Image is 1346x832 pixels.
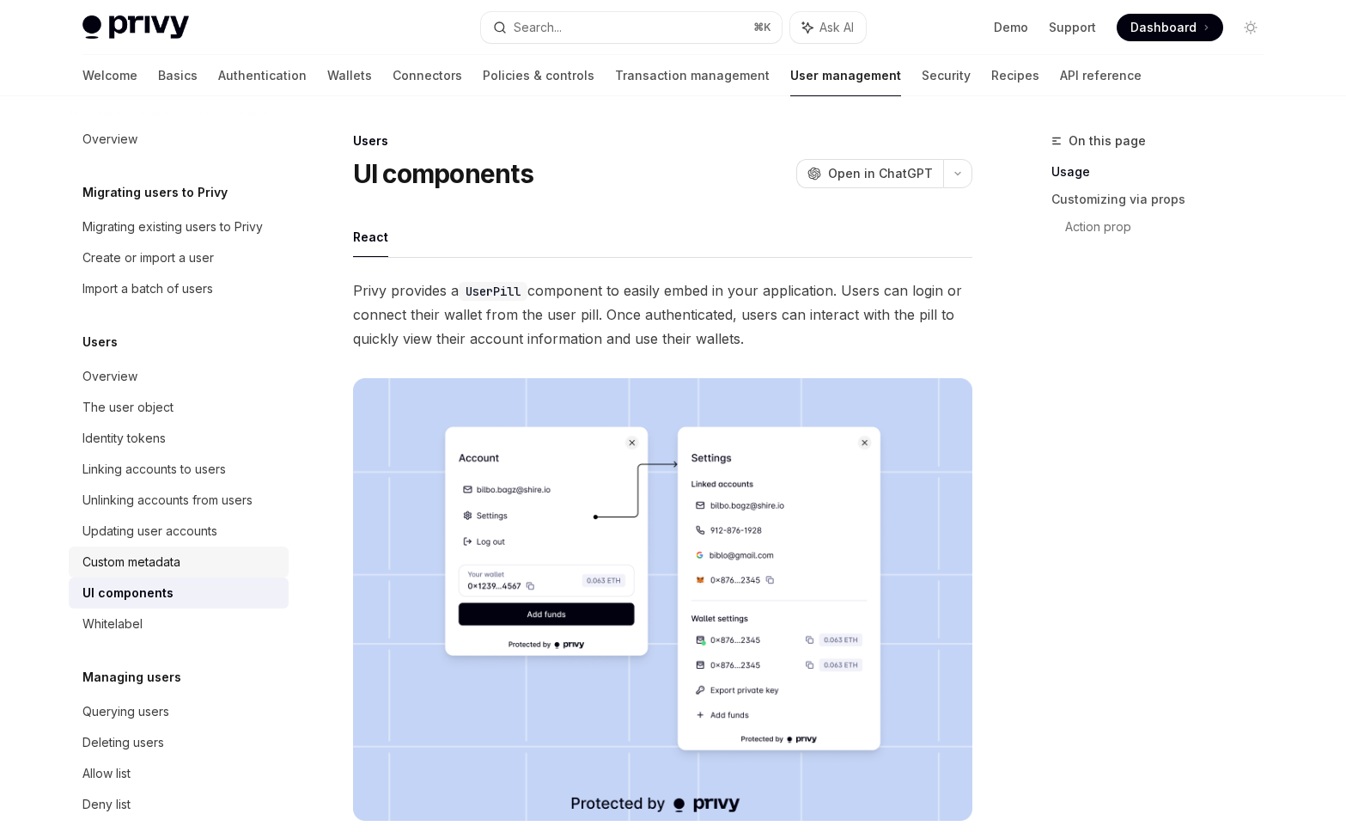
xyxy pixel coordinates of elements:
[69,485,289,516] a: Unlinking accounts from users
[69,423,289,454] a: Identity tokens
[69,361,289,392] a: Overview
[82,182,228,203] h5: Migrating users to Privy
[158,55,198,96] a: Basics
[69,547,289,578] a: Custom metadata
[1060,55,1142,96] a: API reference
[82,732,164,753] div: Deleting users
[69,578,289,609] a: UI components
[327,55,372,96] a: Wallets
[82,763,131,784] div: Allow list
[615,55,770,96] a: Transaction management
[82,667,181,688] h5: Managing users
[218,55,307,96] a: Authentication
[69,242,289,273] a: Create or import a user
[514,17,562,38] div: Search...
[69,124,289,155] a: Overview
[82,794,131,815] div: Deny list
[69,696,289,727] a: Querying users
[82,278,213,299] div: Import a batch of users
[82,55,137,96] a: Welcome
[828,165,933,182] span: Open in ChatGPT
[82,521,217,541] div: Updating user accounts
[82,490,253,511] div: Unlinking accounts from users
[819,19,854,36] span: Ask AI
[753,21,771,34] span: ⌘ K
[353,378,972,821] img: images/Userpill2.png
[82,397,174,418] div: The user object
[82,129,137,150] div: Overview
[353,158,533,189] h1: UI components
[790,55,901,96] a: User management
[994,19,1028,36] a: Demo
[82,15,189,40] img: light logo
[991,55,1039,96] a: Recipes
[82,701,169,722] div: Querying users
[481,12,782,43] button: Search...⌘K
[82,552,180,572] div: Custom metadata
[69,758,289,789] a: Allow list
[1117,14,1223,41] a: Dashboard
[790,12,866,43] button: Ask AI
[69,609,289,639] a: Whitelabel
[922,55,971,96] a: Security
[82,217,263,237] div: Migrating existing users to Privy
[82,248,214,268] div: Create or import a user
[69,211,289,242] a: Migrating existing users to Privy
[82,459,226,480] div: Linking accounts to users
[69,789,289,820] a: Deny list
[353,132,972,150] div: Users
[483,55,594,96] a: Policies & controls
[69,516,289,547] a: Updating user accounts
[69,273,289,304] a: Import a batch of users
[1237,14,1264,41] button: Toggle dark mode
[1130,19,1197,36] span: Dashboard
[459,282,527,301] code: UserPill
[69,454,289,485] a: Linking accounts to users
[69,727,289,758] a: Deleting users
[82,428,166,449] div: Identity tokens
[1049,19,1096,36] a: Support
[1051,186,1278,213] a: Customizing via props
[353,217,388,257] button: React
[82,332,118,352] h5: Users
[796,159,943,188] button: Open in ChatGPT
[82,583,174,603] div: UI components
[353,278,972,351] span: Privy provides a component to easily embed in your application. Users can login or connect their ...
[82,366,137,387] div: Overview
[82,614,143,634] div: Whitelabel
[1065,213,1278,241] a: Action prop
[1051,158,1278,186] a: Usage
[1069,131,1146,151] span: On this page
[69,392,289,423] a: The user object
[393,55,462,96] a: Connectors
